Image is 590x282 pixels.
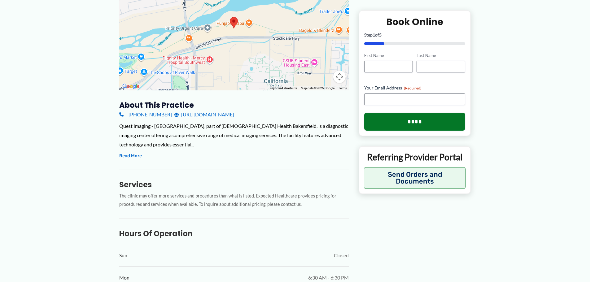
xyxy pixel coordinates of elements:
[417,52,465,58] label: Last Name
[379,32,382,37] span: 5
[119,251,127,260] span: Sun
[364,52,413,58] label: First Name
[364,85,465,91] label: Your Email Address
[364,33,465,37] p: Step of
[364,167,466,189] button: Send Orders and Documents
[334,251,349,260] span: Closed
[338,86,347,90] a: Terms (opens in new tab)
[364,15,465,28] h2: Book Online
[119,192,349,209] p: The clinic may offer more services and procedures than what is listed. Expected Healthcare provid...
[119,100,349,110] h3: About this practice
[119,180,349,189] h3: Services
[333,71,346,83] button: Map camera controls
[119,229,349,238] h3: Hours of Operation
[119,110,172,119] a: [PHONE_NUMBER]
[121,82,141,90] a: Open this area in Google Maps (opens a new window)
[121,82,141,90] img: Google
[119,152,142,160] button: Read More
[174,110,234,119] a: [URL][DOMAIN_NAME]
[270,86,297,90] button: Keyboard shortcuts
[404,86,422,90] span: (Required)
[119,121,349,149] div: Quest Imaging - [GEOGRAPHIC_DATA], part of [DEMOGRAPHIC_DATA] Health Bakersfield, is a diagnostic...
[373,32,375,37] span: 1
[364,151,466,163] p: Referring Provider Portal
[301,86,334,90] span: Map data ©2025 Google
